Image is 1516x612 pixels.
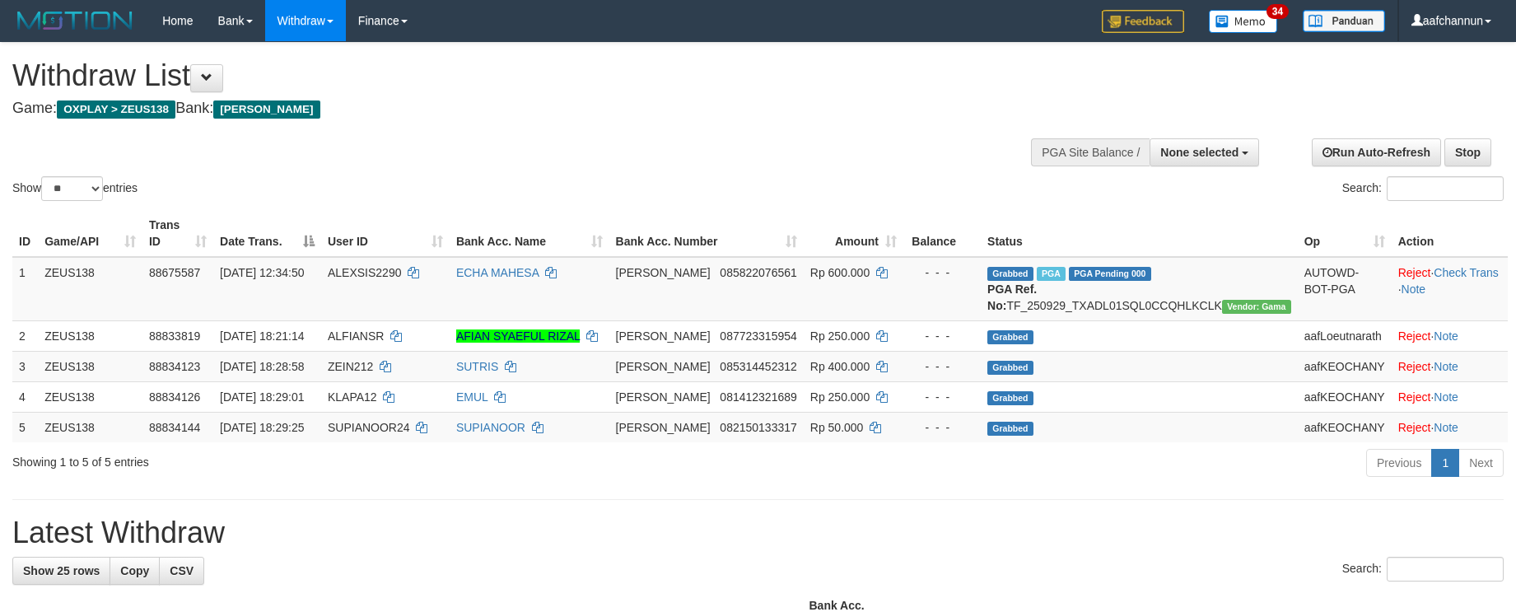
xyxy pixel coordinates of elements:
a: Note [1434,329,1458,343]
th: User ID: activate to sort column ascending [321,210,450,257]
a: Copy [110,557,160,585]
img: panduan.png [1303,10,1385,32]
span: [PERSON_NAME] [616,329,711,343]
span: Rp 250.000 [810,390,870,404]
span: 34 [1266,4,1289,19]
a: Reject [1398,421,1431,434]
span: [PERSON_NAME] [616,390,711,404]
span: Marked by aafpengsreynich [1037,267,1066,281]
th: Action [1392,210,1508,257]
td: 1 [12,257,38,321]
div: - - - [910,328,974,344]
input: Search: [1387,176,1504,201]
span: KLAPA12 [328,390,377,404]
a: Next [1458,449,1504,477]
a: Reject [1398,266,1431,279]
td: TF_250929_TXADL01SQL0CCQHLKCLK [981,257,1298,321]
span: Copy 082150133317 to clipboard [720,421,796,434]
h1: Latest Withdraw [12,516,1504,549]
th: Trans ID: activate to sort column ascending [142,210,213,257]
a: 1 [1431,449,1459,477]
div: Showing 1 to 5 of 5 entries [12,447,619,470]
a: Reject [1398,390,1431,404]
select: Showentries [41,176,103,201]
input: Search: [1387,557,1504,582]
span: [PERSON_NAME] [213,100,320,119]
span: Grabbed [987,422,1033,436]
a: AFIAN SYAEFUL RIZAL [456,329,580,343]
span: Grabbed [987,267,1033,281]
td: AUTOWD-BOT-PGA [1298,257,1392,321]
span: [DATE] 12:34:50 [220,266,304,279]
a: Note [1402,283,1426,296]
a: Note [1434,421,1458,434]
span: [DATE] 18:29:25 [220,421,304,434]
td: aafKEOCHANY [1298,412,1392,442]
a: SUPIANOOR [456,421,525,434]
td: ZEUS138 [38,257,142,321]
span: 88675587 [149,266,200,279]
span: Rp 600.000 [810,266,870,279]
span: 88833819 [149,329,200,343]
span: [PERSON_NAME] [616,266,711,279]
span: Rp 400.000 [810,360,870,373]
td: ZEUS138 [38,320,142,351]
span: 88834144 [149,421,200,434]
button: None selected [1150,138,1259,166]
a: CSV [159,557,204,585]
a: Stop [1444,138,1491,166]
td: · [1392,351,1508,381]
span: [DATE] 18:29:01 [220,390,304,404]
span: Copy 081412321689 to clipboard [720,390,796,404]
div: - - - [910,389,974,405]
span: Copy [120,564,149,577]
td: · [1392,412,1508,442]
td: aafLoeutnarath [1298,320,1392,351]
h4: Game: Bank: [12,100,994,117]
span: ZEIN212 [328,360,373,373]
div: - - - [910,419,974,436]
div: - - - [910,264,974,281]
span: [PERSON_NAME] [616,421,711,434]
th: ID [12,210,38,257]
a: Previous [1366,449,1432,477]
a: Show 25 rows [12,557,110,585]
span: Grabbed [987,330,1033,344]
img: Feedback.jpg [1102,10,1184,33]
a: SUTRIS [456,360,498,373]
span: Copy 085822076561 to clipboard [720,266,796,279]
img: MOTION_logo.png [12,8,138,33]
span: ALFIANSR [328,329,384,343]
th: Bank Acc. Name: activate to sort column ascending [450,210,609,257]
span: ALEXSIS2290 [328,266,402,279]
span: Copy 087723315954 to clipboard [720,329,796,343]
span: Grabbed [987,391,1033,405]
a: Check Trans [1434,266,1499,279]
div: PGA Site Balance / [1031,138,1150,166]
td: 4 [12,381,38,412]
th: Amount: activate to sort column ascending [804,210,903,257]
img: Button%20Memo.svg [1209,10,1278,33]
span: Show 25 rows [23,564,100,577]
label: Search: [1342,557,1504,582]
span: Vendor URL: https://trx31.1velocity.biz [1222,300,1291,314]
td: ZEUS138 [38,351,142,381]
td: · [1392,320,1508,351]
span: Rp 250.000 [810,329,870,343]
td: aafKEOCHANY [1298,381,1392,412]
th: Bank Acc. Number: activate to sort column ascending [609,210,804,257]
span: Rp 50.000 [810,421,864,434]
label: Search: [1342,176,1504,201]
a: Reject [1398,360,1431,373]
span: None selected [1160,146,1238,159]
span: OXPLAY > ZEUS138 [57,100,175,119]
td: ZEUS138 [38,412,142,442]
a: Run Auto-Refresh [1312,138,1441,166]
th: Date Trans.: activate to sort column descending [213,210,321,257]
a: Note [1434,360,1458,373]
td: ZEUS138 [38,381,142,412]
div: - - - [910,358,974,375]
span: 88834123 [149,360,200,373]
th: Op: activate to sort column ascending [1298,210,1392,257]
b: PGA Ref. No: [987,283,1037,312]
